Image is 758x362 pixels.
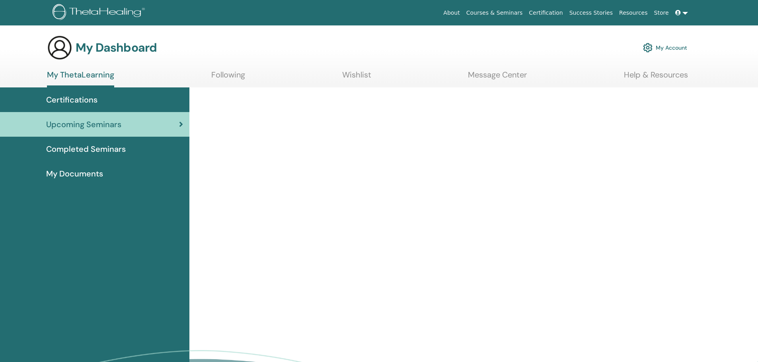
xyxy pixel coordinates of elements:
a: Certification [526,6,566,20]
img: generic-user-icon.jpg [47,35,72,60]
a: Resources [616,6,651,20]
a: My ThetaLearning [47,70,114,87]
a: Store [651,6,672,20]
span: Upcoming Seminars [46,118,121,130]
a: My Account [643,39,687,56]
a: Wishlist [342,70,371,85]
a: Courses & Seminars [463,6,526,20]
span: My Documents [46,168,103,180]
h3: My Dashboard [76,41,157,55]
img: cog.svg [643,41,653,54]
img: logo.png [53,4,148,22]
a: Message Center [468,70,527,85]
a: Help & Resources [624,70,688,85]
a: Following [211,70,245,85]
a: Success Stories [566,6,616,20]
span: Completed Seminars [46,143,126,155]
span: Certifications [46,94,97,106]
a: About [440,6,463,20]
